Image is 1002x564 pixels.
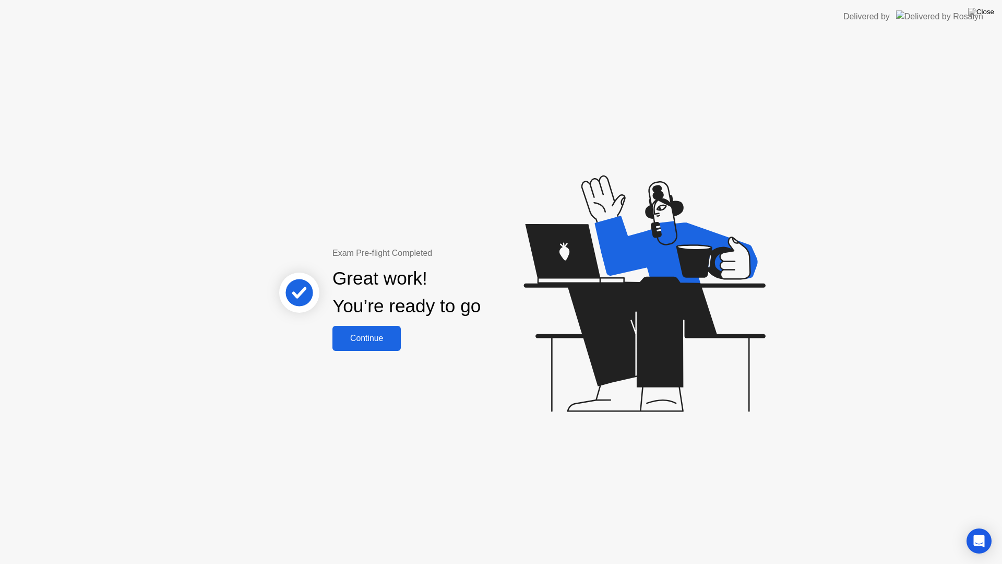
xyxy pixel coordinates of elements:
div: Great work! You’re ready to go [332,265,481,320]
div: Continue [336,334,398,343]
div: Open Intercom Messenger [967,528,992,554]
div: Delivered by [843,10,890,23]
img: Delivered by Rosalyn [896,10,983,22]
button: Continue [332,326,401,351]
img: Close [968,8,994,16]
div: Exam Pre-flight Completed [332,247,548,260]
